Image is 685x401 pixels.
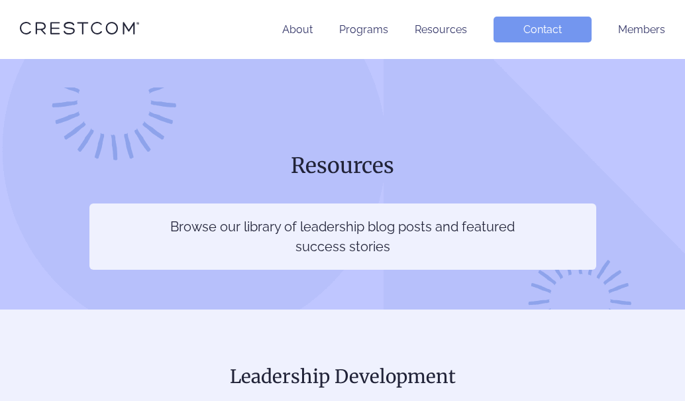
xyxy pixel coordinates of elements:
[89,152,596,180] h1: Resources
[170,217,516,257] p: Browse our library of leadership blog posts and featured success stories
[618,23,665,36] a: Members
[339,23,388,36] a: Programs
[494,17,592,42] a: Contact
[415,23,467,36] a: Resources
[20,363,665,390] h2: Leadership Development
[282,23,313,36] a: About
